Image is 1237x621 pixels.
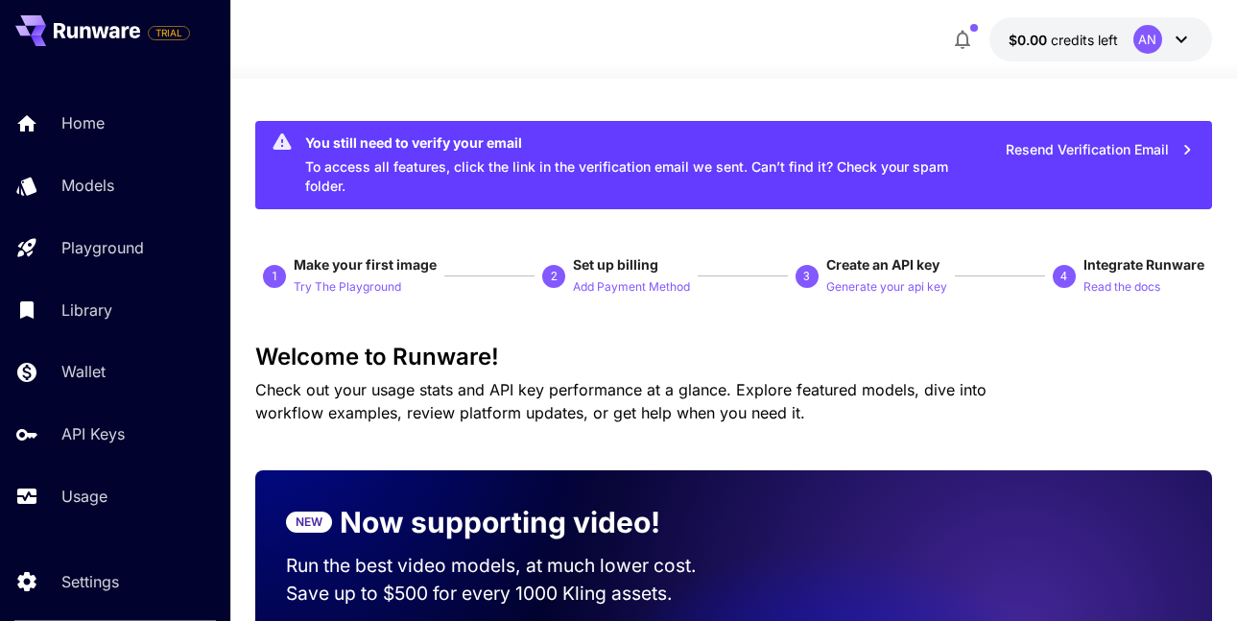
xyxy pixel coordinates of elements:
p: Usage [61,485,107,508]
span: Create an API key [826,256,940,273]
p: Playground [61,236,144,259]
span: TRIAL [149,26,189,40]
button: Add Payment Method [573,275,690,298]
button: Read the docs [1083,275,1160,298]
h3: Welcome to Runware! [255,344,1212,370]
p: Home [61,111,105,134]
p: Models [61,174,114,197]
div: AN [1133,25,1162,54]
span: credits left [1051,32,1118,48]
p: Add Payment Method [573,278,690,297]
p: 1 [272,268,278,285]
p: 2 [551,268,558,285]
p: Now supporting video! [340,501,660,544]
p: Run the best video models, at much lower cost. [286,552,702,580]
p: Save up to $500 for every 1000 Kling assets. [286,580,702,608]
button: $0.00AN [989,17,1212,61]
p: API Keys [61,422,125,445]
p: Try The Playground [294,278,401,297]
p: Generate your api key [826,278,947,297]
p: 4 [1060,268,1067,285]
button: Resend Verification Email [995,131,1204,170]
span: Set up billing [573,256,658,273]
p: 3 [803,268,810,285]
span: Make your first image [294,256,437,273]
p: Wallet [61,360,106,383]
span: Check out your usage stats and API key performance at a glance. Explore featured models, dive int... [255,380,987,422]
p: Read the docs [1083,278,1160,297]
span: Add your payment card to enable full platform functionality. [148,21,190,44]
div: To access all features, click the link in the verification email we sent. Can’t find it? Check yo... [305,127,949,203]
p: Settings [61,570,119,593]
div: $0.00 [1009,30,1118,50]
button: Generate your api key [826,275,947,298]
p: Library [61,299,112,322]
span: Integrate Runware [1083,256,1204,273]
span: $0.00 [1009,32,1051,48]
p: NEW [296,514,322,531]
div: You still need to verify your email [305,132,949,153]
button: Try The Playground [294,275,401,298]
